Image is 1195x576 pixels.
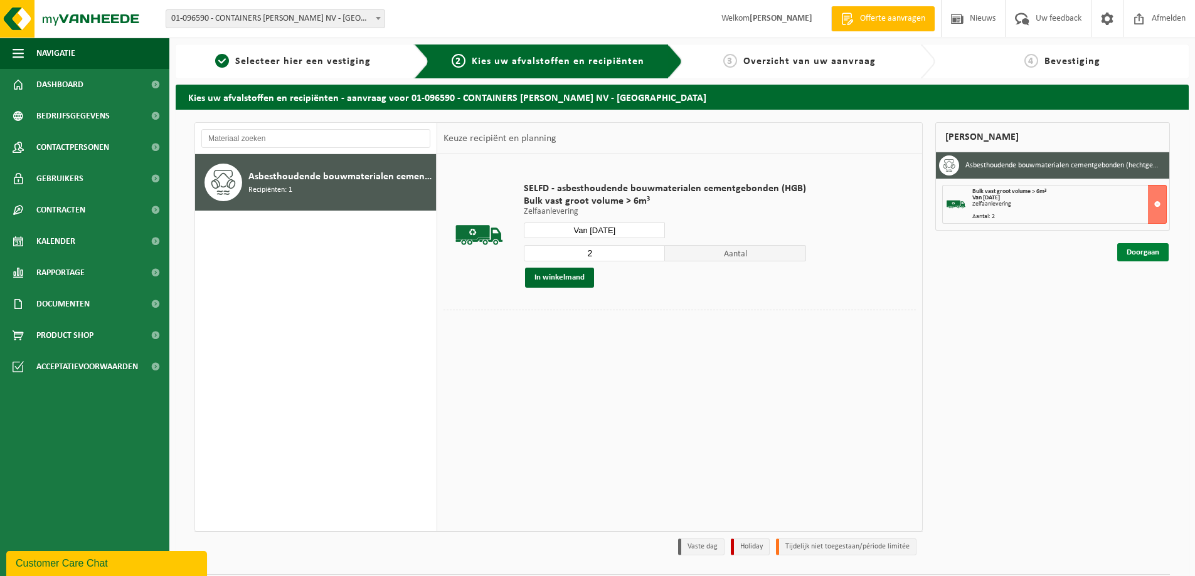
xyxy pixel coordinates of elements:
a: 1Selecteer hier een vestiging [182,54,404,69]
span: Contracten [36,194,85,226]
span: Bevestiging [1044,56,1100,66]
span: Navigatie [36,38,75,69]
li: Holiday [731,538,770,555]
span: Gebruikers [36,163,83,194]
div: Zelfaanlevering [972,201,1166,207]
span: 4 [1024,54,1038,68]
button: In winkelmand [525,268,594,288]
span: Product Shop [36,320,93,351]
span: Dashboard [36,69,83,100]
input: Selecteer datum [524,223,665,238]
li: Vaste dag [678,538,725,555]
span: Asbesthoudende bouwmaterialen cementgebonden (hechtgebonden) [248,169,433,184]
span: Bulk vast groot volume > 6m³ [972,188,1046,195]
span: Recipiënten: 1 [248,184,292,196]
h2: Kies uw afvalstoffen en recipiënten - aanvraag voor 01-096590 - CONTAINERS [PERSON_NAME] NV - [GE... [176,85,1189,109]
span: Offerte aanvragen [857,13,928,25]
a: Offerte aanvragen [831,6,935,31]
div: Keuze recipiënt en planning [437,123,563,154]
span: Selecteer hier een vestiging [235,56,371,66]
div: [PERSON_NAME] [935,122,1170,152]
span: Overzicht van uw aanvraag [743,56,876,66]
span: Contactpersonen [36,132,109,163]
span: SELFD - asbesthoudende bouwmaterialen cementgebonden (HGB) [524,182,806,195]
div: Aantal: 2 [972,214,1166,220]
span: 2 [452,54,465,68]
span: Bedrijfsgegevens [36,100,110,132]
span: Kalender [36,226,75,257]
strong: Van [DATE] [972,194,1000,201]
h3: Asbesthoudende bouwmaterialen cementgebonden (hechtgebonden) [965,155,1160,175]
span: 01-096590 - CONTAINERS JAN HAECK NV - BRUGGE [166,9,385,28]
span: Rapportage [36,257,85,288]
span: Documenten [36,288,90,320]
span: 3 [723,54,737,68]
span: 1 [215,54,229,68]
a: Doorgaan [1117,243,1169,261]
input: Materiaal zoeken [201,129,430,148]
p: Zelfaanlevering [524,207,806,216]
span: Kies uw afvalstoffen en recipiënten [472,56,644,66]
strong: [PERSON_NAME] [750,14,812,23]
button: Asbesthoudende bouwmaterialen cementgebonden (hechtgebonden) Recipiënten: 1 [195,154,437,211]
span: Aantal [665,245,806,261]
iframe: chat widget [6,548,210,576]
li: Tijdelijk niet toegestaan/période limitée [776,538,916,555]
span: 01-096590 - CONTAINERS JAN HAECK NV - BRUGGE [166,10,385,28]
span: Acceptatievoorwaarden [36,351,138,382]
span: Bulk vast groot volume > 6m³ [524,195,806,207]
